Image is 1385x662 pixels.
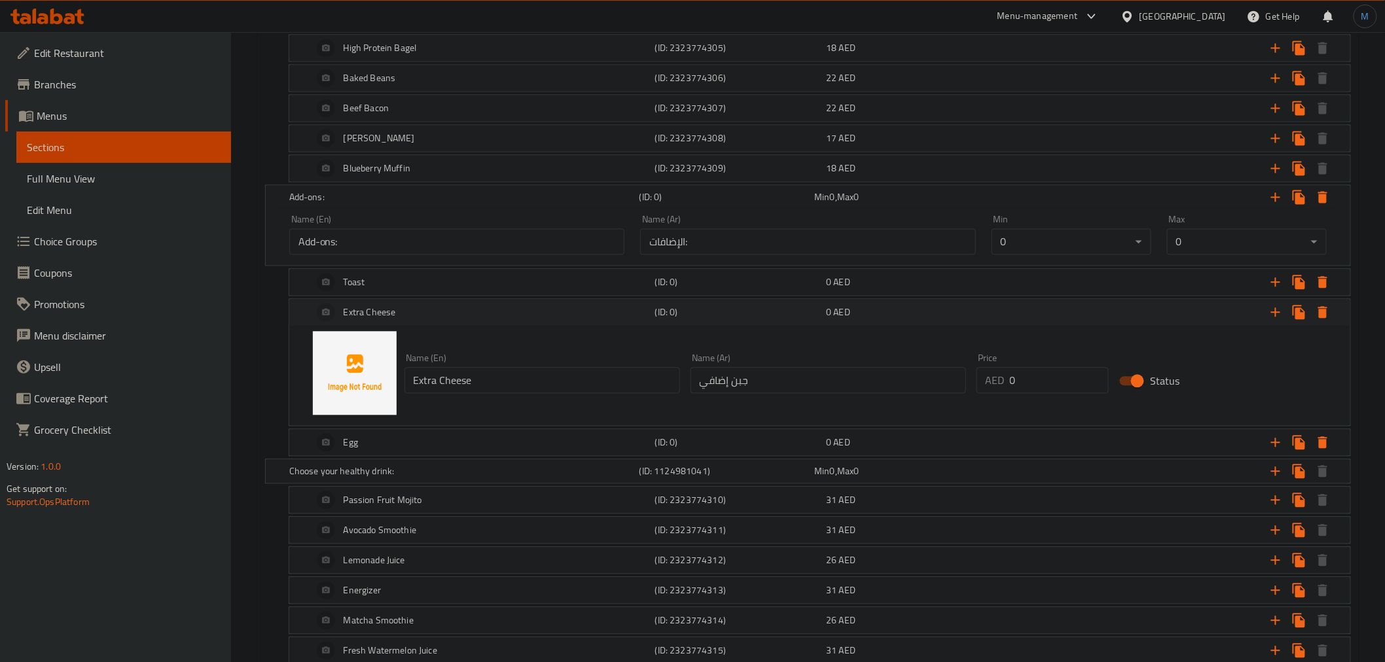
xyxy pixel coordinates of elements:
[1264,548,1287,572] button: Add new choice
[1311,638,1335,662] button: Delete Fresh Watermelon Juice
[826,304,831,321] span: 0
[826,69,836,86] span: 22
[344,162,410,175] h5: Blueberry Muffin
[839,612,855,629] span: AED
[289,269,1350,295] div: Expand
[1264,430,1287,454] button: Add new choice
[289,35,1350,61] div: Expand
[1264,488,1287,512] button: Add new choice
[814,464,984,478] div: ,
[1287,96,1311,120] button: Clone new choice
[1010,367,1109,393] input: Please enter price
[5,226,231,257] a: Choice Groups
[1311,96,1335,120] button: Delete Beef Bacon
[655,71,821,84] h5: (ID: 2323774306)
[1311,36,1335,60] button: Delete High Protein Bagel
[1287,36,1311,60] button: Clone new choice
[839,551,855,568] span: AED
[1287,518,1311,542] button: Clone new choice
[655,131,821,145] h5: (ID: 2323774308)
[834,304,850,321] span: AED
[27,171,221,186] span: Full Menu View
[5,288,231,320] a: Promotions
[344,41,417,54] h5: High Protein Bagel
[1287,66,1311,90] button: Clone new choice
[837,188,854,205] span: Max
[344,131,415,145] h5: [PERSON_NAME]
[5,257,231,288] a: Coupons
[7,493,90,510] a: Support.OpsPlatform
[289,95,1350,121] div: Expand
[1311,66,1335,90] button: Delete Baked Beans
[344,305,396,319] h5: Extra Cheese
[289,517,1350,543] div: Expand
[640,228,975,254] input: Enter name Ar
[1311,185,1335,209] button: Delete Add-ons:
[34,265,221,281] span: Coupons
[37,108,221,124] span: Menus
[1311,459,1335,483] button: Delete Choose your healthy drink:
[344,493,422,506] h5: Passion Fruit Mojito
[1287,156,1311,180] button: Clone new choice
[839,491,855,508] span: AED
[826,491,836,508] span: 31
[5,351,231,383] a: Upsell
[1311,300,1335,324] button: Delete Extra Cheese
[655,493,821,506] h5: (ID: 2323774310)
[289,464,634,478] h5: Choose your healthy drink:
[655,614,821,627] h5: (ID: 2323774314)
[655,523,821,536] h5: (ID: 2323774311)
[826,160,836,177] span: 18
[839,582,855,599] span: AED
[16,163,231,194] a: Full Menu View
[1264,156,1287,180] button: Add new choice
[5,320,231,351] a: Menu disclaimer
[34,296,221,312] span: Promotions
[834,434,850,451] span: AED
[41,458,61,475] span: 1.0.0
[289,547,1350,573] div: Expand
[839,99,855,116] span: AED
[1264,270,1287,294] button: Add new choice
[1287,578,1311,602] button: Clone new choice
[1264,126,1287,150] button: Add new choice
[344,584,381,597] h5: Energizer
[1287,548,1311,572] button: Clone new choice
[830,188,835,205] span: 0
[826,642,836,659] span: 31
[1264,96,1287,120] button: Add new choice
[839,521,855,538] span: AED
[405,367,680,393] input: Enter name En
[826,130,836,147] span: 17
[5,414,231,445] a: Grocery Checklist
[986,372,1005,388] p: AED
[826,434,831,451] span: 0
[1287,300,1311,324] button: Clone new choice
[1287,185,1311,209] button: Clone choice group
[639,464,810,478] h5: (ID: 1124981041)
[344,644,437,657] h5: Fresh Watermelon Juice
[814,462,829,479] span: Min
[655,162,821,175] h5: (ID: 2323774309)
[1311,488,1335,512] button: Delete Passion Fruit Mojito
[1150,373,1179,389] span: Status
[998,9,1078,24] div: Menu-management
[839,130,855,147] span: AED
[1311,518,1335,542] button: Delete Avocado Smoothie
[826,551,836,568] span: 26
[655,553,821,566] h5: (ID: 2323774312)
[1311,430,1335,454] button: Delete Egg
[826,521,836,538] span: 31
[289,577,1350,603] div: Expand
[344,523,416,536] h5: Avocado Smoothie
[1361,9,1369,24] span: M
[814,190,984,203] div: ,
[5,69,231,100] a: Branches
[655,41,821,54] h5: (ID: 2323774305)
[7,458,39,475] span: Version:
[1287,430,1311,454] button: Clone new choice
[16,194,231,226] a: Edit Menu
[826,39,836,56] span: 18
[655,275,821,288] h5: (ID: 0)
[5,100,231,131] a: Menus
